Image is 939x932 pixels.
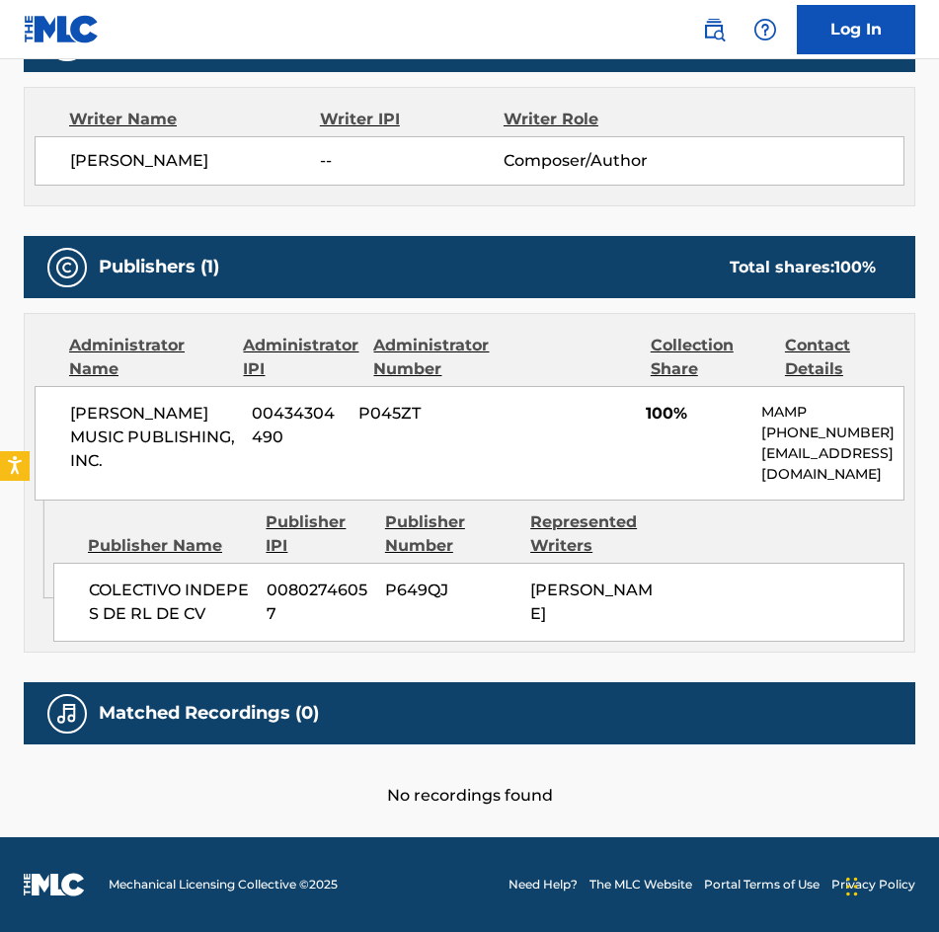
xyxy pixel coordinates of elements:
img: search [702,18,726,41]
span: 00802746057 [267,579,370,626]
span: [PERSON_NAME] [530,581,653,623]
h5: Publishers (1) [99,256,219,278]
div: Writer Role [504,108,670,131]
span: 00434304490 [252,402,344,449]
div: Administrator Name [69,334,228,381]
img: Matched Recordings [55,702,79,726]
a: Log In [797,5,915,54]
a: Public Search [694,10,734,49]
a: Need Help? [509,876,578,893]
h5: Matched Recordings (0) [99,702,319,725]
div: Widget de chat [840,837,939,932]
div: Help [745,10,785,49]
div: Contact Details [785,334,904,381]
span: P649QJ [385,579,515,602]
div: Administrator IPI [243,334,358,381]
img: MLC Logo [24,15,100,43]
div: No recordings found [24,744,915,808]
span: COLECTIVO INDEPE S DE RL DE CV [89,579,252,626]
span: 100% [646,402,745,426]
p: [EMAIL_ADDRESS][DOMAIN_NAME] [761,443,903,485]
span: P045ZT [358,402,484,426]
div: Publisher IPI [266,510,369,558]
span: Mechanical Licensing Collective © 2025 [109,876,338,893]
a: Privacy Policy [831,876,915,893]
span: [PERSON_NAME] MUSIC PUBLISHING, INC. [70,402,237,473]
span: 100 % [834,258,876,276]
img: help [753,18,777,41]
a: Portal Terms of Use [704,876,820,893]
div: Administrator Number [373,334,493,381]
div: Publisher Number [385,510,515,558]
div: Writer IPI [320,108,504,131]
p: MAMP [761,402,903,423]
a: The MLC Website [589,876,692,893]
img: logo [24,873,85,896]
div: Collection Share [651,334,770,381]
span: [PERSON_NAME] [70,149,320,173]
div: Represented Writers [530,510,661,558]
span: -- [320,149,504,173]
iframe: Chat Widget [840,837,939,932]
div: Total shares: [730,256,876,279]
div: Writer Name [69,108,320,131]
span: Composer/Author [504,149,670,173]
p: [PHONE_NUMBER] [761,423,903,443]
div: Publisher Name [88,534,251,558]
div: Arrastrar [846,857,858,916]
img: Publishers [55,256,79,279]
